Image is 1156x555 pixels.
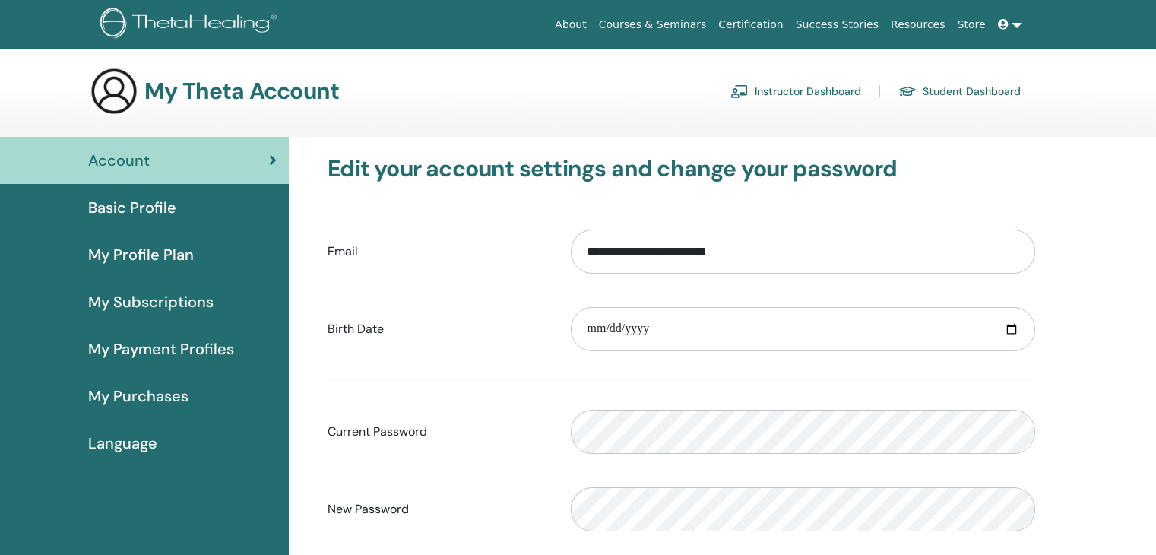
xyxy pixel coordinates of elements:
[88,196,176,219] span: Basic Profile
[316,417,559,446] label: Current Password
[316,237,559,266] label: Email
[790,11,885,39] a: Success Stories
[898,85,917,98] img: graduation-cap.svg
[88,432,157,455] span: Language
[885,11,952,39] a: Resources
[549,11,592,39] a: About
[952,11,992,39] a: Store
[90,67,138,116] img: generic-user-icon.jpg
[100,8,282,42] img: logo.png
[712,11,789,39] a: Certification
[88,385,188,408] span: My Purchases
[88,338,234,360] span: My Payment Profiles
[730,84,749,98] img: chalkboard-teacher.svg
[316,315,559,344] label: Birth Date
[144,78,339,105] h3: My Theta Account
[328,155,1035,182] h3: Edit your account settings and change your password
[730,79,861,103] a: Instructor Dashboard
[898,79,1021,103] a: Student Dashboard
[88,290,214,313] span: My Subscriptions
[593,11,713,39] a: Courses & Seminars
[88,149,150,172] span: Account
[88,243,194,266] span: My Profile Plan
[316,495,559,524] label: New Password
